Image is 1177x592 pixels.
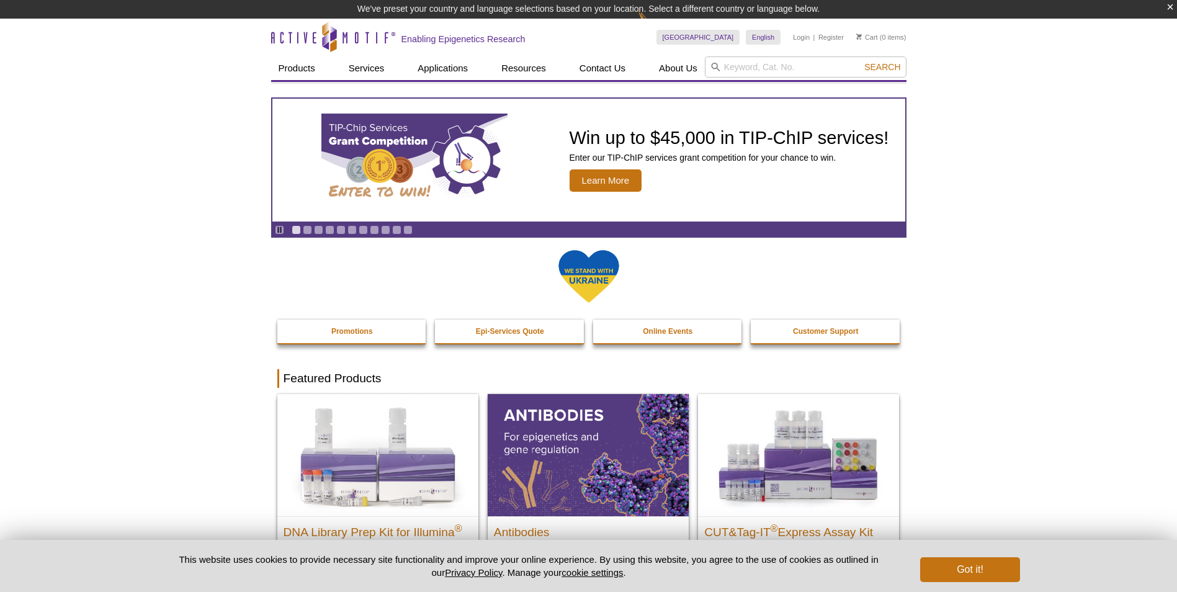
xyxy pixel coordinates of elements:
[861,61,904,73] button: Search
[494,520,682,539] h2: Antibodies
[558,249,620,304] img: We Stand With Ukraine
[392,225,401,235] a: Go to slide 10
[271,56,323,80] a: Products
[793,327,858,336] strong: Customer Support
[381,225,390,235] a: Go to slide 9
[494,56,553,80] a: Resources
[435,320,585,343] a: Epi-Services Quote
[638,9,671,38] img: Change Here
[321,114,508,207] img: TIP-ChIP Services Grant Competition
[570,152,889,163] p: Enter our TIP-ChIP services grant competition for your chance to win.
[410,56,475,80] a: Applications
[158,553,900,579] p: This website uses cookies to provide necessary site functionality and improve your online experie...
[275,225,284,235] a: Toggle autoplay
[370,225,379,235] a: Go to slide 8
[818,33,844,42] a: Register
[751,320,901,343] a: Customer Support
[488,394,689,516] img: All Antibodies
[488,394,689,582] a: All Antibodies Antibodies Application-tested antibodies for ChIP, CUT&Tag, and CUT&RUN.
[771,522,778,533] sup: ®
[570,169,642,192] span: Learn More
[359,225,368,235] a: Go to slide 7
[856,33,878,42] a: Cart
[277,320,427,343] a: Promotions
[562,567,623,578] button: cookie settings
[593,320,743,343] a: Online Events
[445,567,502,578] a: Privacy Policy
[570,128,889,147] h2: Win up to $45,000 in TIP-ChIP services!
[856,30,906,45] li: (0 items)
[698,394,899,516] img: CUT&Tag-IT® Express Assay Kit
[698,394,899,582] a: CUT&Tag-IT® Express Assay Kit CUT&Tag-IT®Express Assay Kit Less variable and higher-throughput ge...
[314,225,323,235] a: Go to slide 3
[746,30,781,45] a: English
[277,369,900,388] h2: Featured Products
[793,33,810,42] a: Login
[347,225,357,235] a: Go to slide 6
[864,62,900,72] span: Search
[643,327,692,336] strong: Online Events
[325,225,334,235] a: Go to slide 4
[336,225,346,235] a: Go to slide 5
[651,56,705,80] a: About Us
[920,557,1019,582] button: Got it!
[303,225,312,235] a: Go to slide 2
[656,30,740,45] a: [GEOGRAPHIC_DATA]
[455,522,462,533] sup: ®
[705,56,906,78] input: Keyword, Cat. No.
[272,99,905,222] a: TIP-ChIP Services Grant Competition Win up to $45,000 in TIP-ChIP services! Enter our TIP-ChIP se...
[277,394,478,516] img: DNA Library Prep Kit for Illumina
[704,520,893,539] h2: CUT&Tag-IT Express Assay Kit
[341,56,392,80] a: Services
[331,327,373,336] strong: Promotions
[284,520,472,539] h2: DNA Library Prep Kit for Illumina
[401,34,526,45] h2: Enabling Epigenetics Research
[292,225,301,235] a: Go to slide 1
[403,225,413,235] a: Go to slide 11
[572,56,633,80] a: Contact Us
[813,30,815,45] li: |
[476,327,544,336] strong: Epi-Services Quote
[856,34,862,40] img: Your Cart
[272,99,905,222] article: TIP-ChIP Services Grant Competition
